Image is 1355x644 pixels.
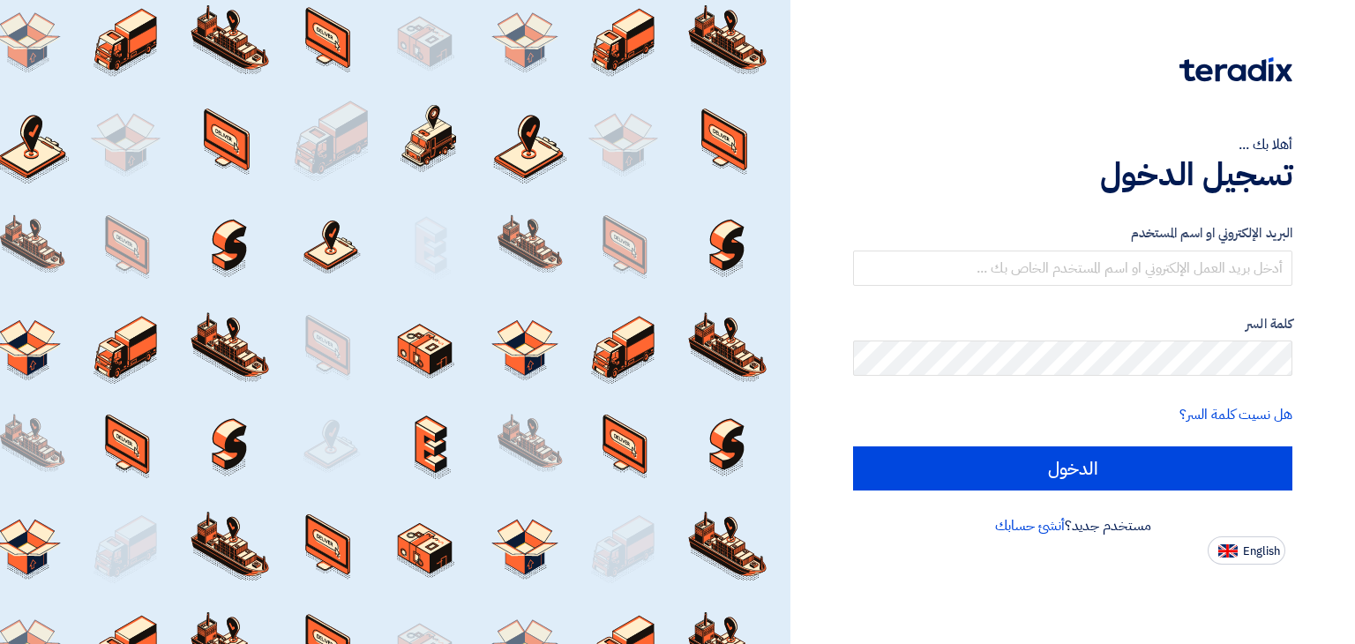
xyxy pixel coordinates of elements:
[853,515,1292,536] div: مستخدم جديد؟
[853,314,1292,334] label: كلمة السر
[1179,57,1292,82] img: Teradix logo
[1218,544,1238,558] img: en-US.png
[853,446,1292,490] input: الدخول
[1179,404,1292,425] a: هل نسيت كلمة السر؟
[995,515,1065,536] a: أنشئ حسابك
[853,155,1292,194] h1: تسجيل الدخول
[853,251,1292,286] input: أدخل بريد العمل الإلكتروني او اسم المستخدم الخاص بك ...
[1208,536,1285,565] button: English
[1243,545,1280,558] span: English
[853,223,1292,243] label: البريد الإلكتروني او اسم المستخدم
[853,134,1292,155] div: أهلا بك ...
